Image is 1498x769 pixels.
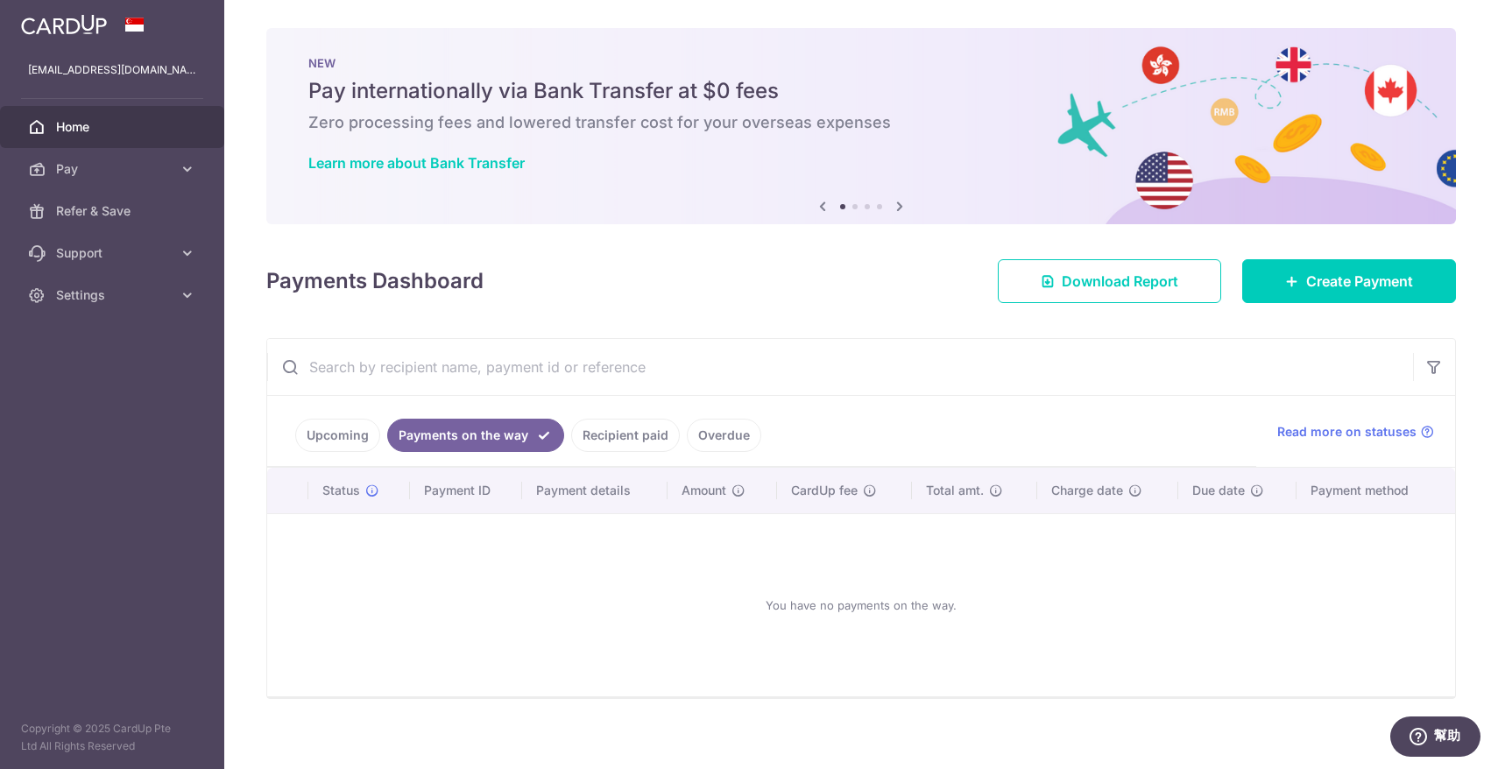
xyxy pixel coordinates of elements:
[308,77,1414,105] h5: Pay internationally via Bank Transfer at $0 fees
[56,202,172,220] span: Refer & Save
[308,154,525,172] a: Learn more about Bank Transfer
[998,259,1221,303] a: Download Report
[308,56,1414,70] p: NEW
[682,482,726,499] span: Amount
[522,468,668,513] th: Payment details
[1051,482,1123,499] span: Charge date
[1192,482,1245,499] span: Due date
[288,528,1434,682] div: You have no payments on the way.
[1306,271,1413,292] span: Create Payment
[295,419,380,452] a: Upcoming
[266,28,1456,224] img: Bank transfer banner
[56,286,172,304] span: Settings
[1277,423,1417,441] span: Read more on statuses
[322,482,360,499] span: Status
[1297,468,1455,513] th: Payment method
[56,118,172,136] span: Home
[687,419,761,452] a: Overdue
[926,482,984,499] span: Total amt.
[267,339,1413,395] input: Search by recipient name, payment id or reference
[21,14,107,35] img: CardUp
[1242,259,1456,303] a: Create Payment
[387,419,564,452] a: Payments on the way
[1062,271,1178,292] span: Download Report
[1277,423,1434,441] a: Read more on statuses
[266,265,484,297] h4: Payments Dashboard
[308,112,1414,133] h6: Zero processing fees and lowered transfer cost for your overseas expenses
[56,160,172,178] span: Pay
[56,244,172,262] span: Support
[1389,716,1480,760] iframe: 開啟您可用於找到更多資訊的 Widget
[571,419,680,452] a: Recipient paid
[791,482,858,499] span: CardUp fee
[410,468,522,513] th: Payment ID
[28,61,196,79] p: [EMAIL_ADDRESS][DOMAIN_NAME]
